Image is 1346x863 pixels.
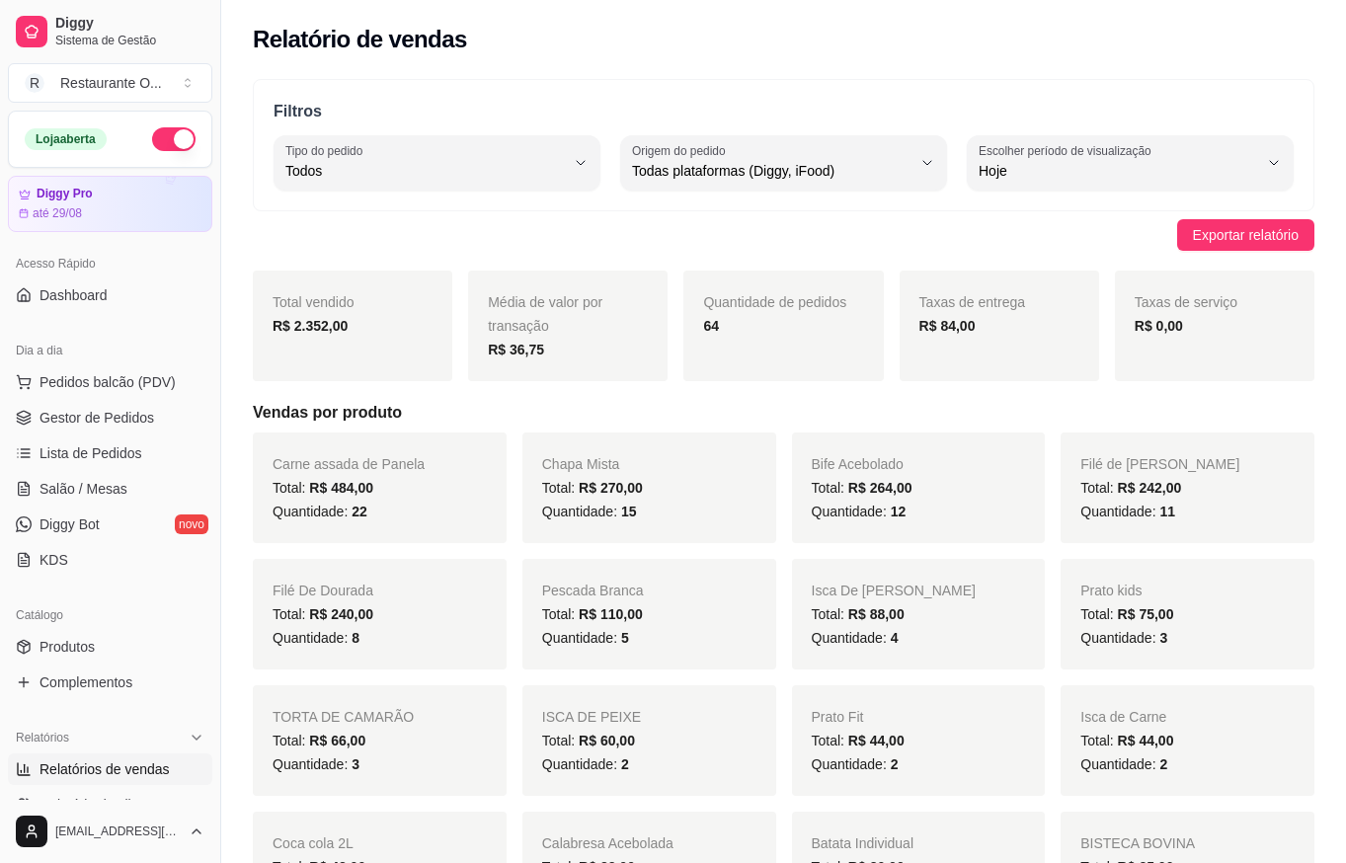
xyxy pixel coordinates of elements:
span: Diggy Bot [40,514,100,534]
span: Total vendido [273,294,355,310]
span: Pedidos balcão (PDV) [40,372,176,392]
span: Relatórios de vendas [40,759,170,779]
span: Dashboard [40,285,108,305]
span: Filé de [PERSON_NAME] [1080,456,1239,472]
span: Bife Acebolado [812,456,904,472]
a: KDS [8,544,212,576]
span: Hoje [979,161,1258,181]
span: Total: [1080,480,1181,496]
a: Complementos [8,667,212,698]
span: R [25,73,44,93]
span: Prato Fit [812,709,864,725]
span: Quantidade: [273,756,359,772]
span: Total: [1080,606,1173,622]
a: Diggy Botnovo [8,509,212,540]
span: Total: [542,480,643,496]
span: R$ 242,00 [1118,480,1182,496]
div: Dia a dia [8,335,212,366]
span: Total: [812,480,912,496]
span: 15 [621,504,637,519]
span: Quantidade: [542,630,629,646]
span: [EMAIL_ADDRESS][DOMAIN_NAME] [55,824,181,839]
span: Quantidade: [812,504,907,519]
span: 4 [891,630,899,646]
span: Sistema de Gestão [55,33,204,48]
span: Quantidade de pedidos [703,294,846,310]
span: R$ 60,00 [579,733,635,748]
span: Quantidade: [273,504,367,519]
span: R$ 484,00 [309,480,373,496]
span: Calabresa Acebolada [542,835,673,851]
span: Quantidade: [1080,630,1167,646]
span: Quantidade: [542,504,637,519]
div: Loja aberta [25,128,107,150]
span: Prato kids [1080,583,1142,598]
span: Total: [1080,733,1173,748]
span: 12 [891,504,907,519]
span: Gestor de Pedidos [40,408,154,428]
a: Salão / Mesas [8,473,212,505]
span: TORTA DE CAMARÃO [273,709,414,725]
button: Pedidos balcão (PDV) [8,366,212,398]
span: Total: [273,733,365,748]
span: Média de valor por transação [488,294,602,334]
span: R$ 75,00 [1118,606,1174,622]
span: R$ 88,00 [848,606,905,622]
span: Quantidade: [812,756,899,772]
span: R$ 110,00 [579,606,643,622]
span: Total: [273,606,373,622]
button: Alterar Status [152,127,196,151]
span: Total: [812,606,905,622]
article: Diggy Pro [37,187,93,201]
span: R$ 270,00 [579,480,643,496]
button: Select a team [8,63,212,103]
a: Dashboard [8,279,212,311]
span: R$ 66,00 [309,733,365,748]
p: Filtros [274,100,1294,123]
a: Relatório de clientes [8,789,212,821]
label: Origem do pedido [632,142,732,159]
label: Tipo do pedido [285,142,369,159]
span: 11 [1159,504,1175,519]
span: Carne assada de Panela [273,456,425,472]
span: 2 [891,756,899,772]
span: ISCA DE PEIXE [542,709,641,725]
span: Filé De Dourada [273,583,373,598]
button: Tipo do pedidoTodos [274,135,600,191]
span: Diggy [55,15,204,33]
span: 22 [352,504,367,519]
span: Total: [812,733,905,748]
a: Gestor de Pedidos [8,402,212,433]
span: R$ 240,00 [309,606,373,622]
span: Produtos [40,637,95,657]
span: Quantidade: [1080,756,1167,772]
h2: Relatório de vendas [253,24,467,55]
span: Quantidade: [812,630,899,646]
strong: 64 [703,318,719,334]
span: R$ 44,00 [1118,733,1174,748]
a: DiggySistema de Gestão [8,8,212,55]
button: Origem do pedidoTodas plataformas (Diggy, iFood) [620,135,947,191]
strong: R$ 36,75 [488,342,544,357]
span: Batata Individual [812,835,914,851]
span: Salão / Mesas [40,479,127,499]
span: Todas plataformas (Diggy, iFood) [632,161,911,181]
span: Lista de Pedidos [40,443,142,463]
span: Taxas de entrega [919,294,1025,310]
span: 5 [621,630,629,646]
span: 3 [1159,630,1167,646]
h5: Vendas por produto [253,401,1314,425]
span: Total: [542,733,635,748]
strong: R$ 84,00 [919,318,976,334]
strong: R$ 2.352,00 [273,318,348,334]
span: 3 [352,756,359,772]
span: BISTECA BOVINA [1080,835,1195,851]
span: R$ 44,00 [848,733,905,748]
div: Acesso Rápido [8,248,212,279]
span: 8 [352,630,359,646]
span: Complementos [40,672,132,692]
a: Lista de Pedidos [8,437,212,469]
span: Coca cola 2L [273,835,354,851]
label: Escolher período de visualização [979,142,1157,159]
span: Quantidade: [1080,504,1175,519]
